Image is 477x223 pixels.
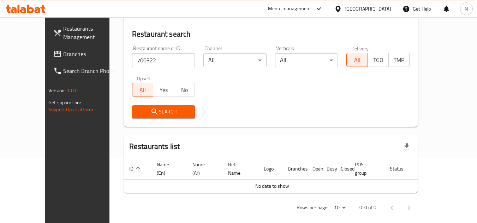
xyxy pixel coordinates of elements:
p: Rows per page: [297,203,328,212]
p: 0-0 of 0 [359,203,376,212]
span: Status [390,165,413,173]
th: Closed [335,158,349,180]
span: Search Branch Phone [63,67,119,75]
h2: Restaurants list [129,141,180,152]
span: Name (En) [157,160,178,177]
span: Yes [156,85,171,95]
a: Restaurants Management [48,20,125,45]
a: Branches [48,45,125,62]
th: Branches [282,158,307,180]
a: Support.OpsPlatform [48,105,93,114]
span: 1.0.0 [67,86,78,95]
th: Open [307,158,321,180]
span: No [177,85,192,95]
span: All [350,55,365,65]
h2: Restaurant search [132,29,410,39]
span: POS group [355,160,376,177]
span: TMP [392,55,407,65]
button: All [346,53,368,67]
div: Export file [398,138,415,155]
table: enhanced table [124,158,446,193]
th: Logo [258,158,282,180]
span: Restaurants Management [63,24,119,41]
div: [GEOGRAPHIC_DATA] [345,5,391,13]
input: Search for restaurant name or ID.. [132,53,195,67]
div: All [203,53,267,67]
button: All [132,83,153,97]
span: Version: [48,86,66,95]
span: Search [138,107,190,116]
div: Menu-management [268,5,311,13]
a: Search Branch Phone [48,62,125,79]
button: Yes [153,83,174,97]
button: No [174,83,195,97]
span: TGO [371,55,386,65]
span: Ref. Name [228,160,250,177]
th: Busy [321,158,335,180]
label: Upsell [137,76,150,81]
button: Search [132,105,195,118]
span: All [135,85,150,95]
span: Name (Ar) [192,160,214,177]
div: Rows per page: [331,203,348,213]
button: TMP [388,53,410,67]
span: Branches [63,50,119,58]
span: No data to show [255,181,289,191]
span: ID [129,165,143,173]
label: Delivery [351,46,369,51]
span: Get support on: [48,98,81,107]
div: All [275,53,338,67]
button: TGO [368,53,389,67]
span: N [465,5,468,13]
